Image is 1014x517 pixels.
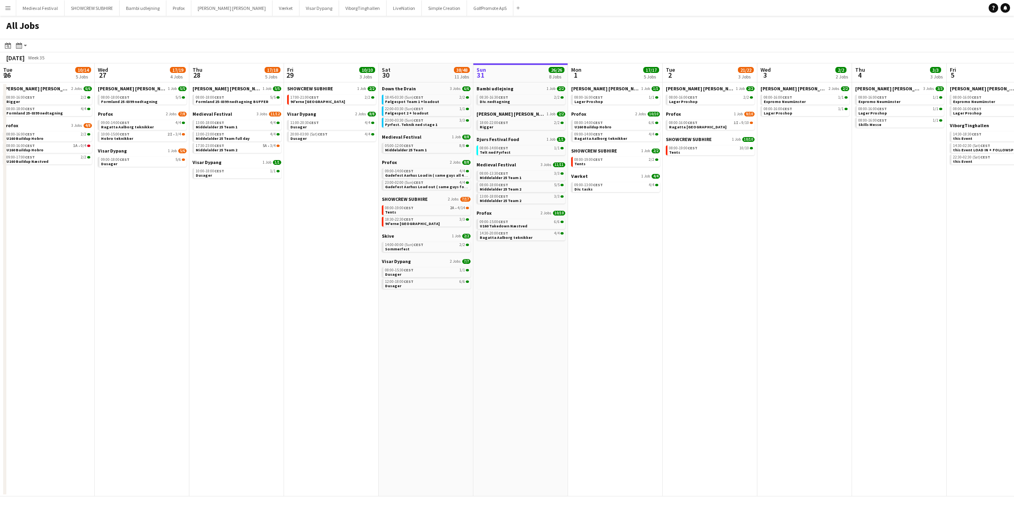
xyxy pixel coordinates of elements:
[196,121,224,125] span: 13:00-18:00
[554,121,560,125] span: 2/2
[101,132,185,141] a: 10:00-15:00CEST2I•3/4Hobro teknikker
[6,111,63,116] span: Formland 25-0399 nedtagning
[414,118,423,123] span: CEST
[574,121,603,125] span: 08:00-14:00
[480,95,508,99] span: 08:30-16:30
[84,123,92,128] span: 4/8
[635,112,646,116] span: 2 Jobs
[933,118,938,122] span: 1/1
[571,86,660,111] div: [PERSON_NAME] [PERSON_NAME]1 Job1/108:00-16:00CEST1/1Lager Proshop
[81,144,86,148] span: 0/4
[3,86,92,122] div: [PERSON_NAME] [PERSON_NAME]2 Jobs6/608:00-16:00CEST2/2Rigger08:00-18:00CEST4/4Formland 25-0399 ne...
[98,111,187,148] div: Profox2 Jobs7/809:00-14:00CEST4/4Ragatta Aalborg teknikker10:00-15:00CEST2I•3/4Hobro teknikker
[855,86,944,129] div: [PERSON_NAME] [PERSON_NAME]3 Jobs3/308:00-16:00CEST1/1Expromo Neumünster08:00-16:00CEST1/1Lager P...
[196,143,280,152] a: 17:30-23:00CEST5A•3/4Middelalder 25 Team 2
[214,120,224,125] span: CEST
[6,107,35,111] span: 08:00-18:00
[368,112,376,116] span: 8/8
[368,86,376,91] span: 2/2
[385,144,414,148] span: 05:00-12:00
[649,121,654,125] span: 6/6
[385,111,429,116] span: Følgespot 2 + loadout
[175,132,181,136] span: 3/4
[101,95,130,99] span: 08:00-18:00
[547,86,555,91] span: 1 Job
[574,132,658,141] a: 09:00-14:00CEST4/4Ragatta Aalborg teknikker
[270,132,276,136] span: 4/4
[191,0,273,16] button: [PERSON_NAME] [PERSON_NAME]
[554,146,560,150] span: 1/1
[365,95,370,99] span: 2/2
[933,107,938,111] span: 1/1
[467,0,513,16] button: GolfPromote ApS
[120,120,130,125] span: CEST
[858,95,887,99] span: 08:00-16:00
[25,143,35,148] span: CEST
[6,147,44,153] span: U160 Buildup Hobro
[101,132,185,136] div: •
[574,136,627,141] span: Ragatta Aalborg teknikker
[385,118,469,127] a: 23:00-03:30 (Sun)CEST3/3Fyrfest. Teknik ned stage 1
[6,144,90,148] div: •
[168,86,177,91] span: 1 Job
[193,111,281,159] div: Medieval Festival3 Jobs11/1213:00-18:00CEST4/4Middelalder 25 Team 113:00-23:00CEST4/4Middelalder ...
[829,86,839,91] span: 2 Jobs
[6,99,20,104] span: Rigger
[972,132,982,137] span: CEST
[270,95,276,99] span: 5/5
[554,95,560,99] span: 2/2
[71,123,82,128] span: 3 Jobs
[574,99,603,104] span: Lager Proshop
[764,95,792,99] span: 08:00-16:00
[669,120,753,129] a: 08:00-16:00CEST1I•9/10Ragatta [GEOGRAPHIC_DATA]
[193,86,281,92] a: [PERSON_NAME] [PERSON_NAME]1 Job5/5
[81,132,86,136] span: 2/2
[287,86,333,92] span: SHOWCREW SUBHIRE
[263,144,267,148] span: 5A
[669,145,753,155] a: 08:00-19:00CEST10/10Tents
[214,95,224,100] span: CEST
[666,86,755,111] div: [PERSON_NAME] [PERSON_NAME]1 Job2/208:00-16:00CEST2/2Lager Proshop
[480,145,564,155] a: 08:00-14:00CEST1/1Telt ned Fyrfest
[477,86,565,111] div: Bambi udlejning1 Job2/208:30-16:30CEST2/2Div. nedtagning
[746,86,755,91] span: 2/2
[196,136,250,141] span: Middelalder 25 Team full day
[571,86,640,92] span: Danny Black Luna
[299,0,339,16] button: Visar Dypang
[25,132,35,137] span: CEST
[382,86,471,92] a: Down the Drain3 Jobs6/6
[196,95,280,104] a: 08:00-18:00CEST5/5Formland 25-0399 nedtagning BUFFER
[65,0,120,16] button: SHOWCREW SUBHIRE
[838,107,844,111] span: 1/1
[480,121,508,125] span: 18:00-22:00
[477,136,519,142] span: Djurs Festival Food
[290,132,328,136] span: 20:00-03:00 (Sat)
[764,99,806,104] span: Expromo Neumünster
[855,86,922,92] span: Danny Black Luna
[669,99,698,104] span: Lager Proshop
[477,86,565,92] a: Bambi udlejning1 Job2/2
[6,144,35,148] span: 08:00-16:00
[385,118,423,122] span: 23:00-03:30 (Sun)
[669,146,698,150] span: 08:00-19:00
[666,86,755,92] a: [PERSON_NAME] [PERSON_NAME]1 Job2/2
[858,99,900,104] span: Expromo Neumünster
[385,143,469,152] a: 05:00-12:00CEST8/8Middelalder 25 Team 1
[498,95,508,100] span: CEST
[404,143,414,148] span: CEST
[877,118,887,123] span: CEST
[571,111,660,148] div: Profox2 Jobs10/1008:00-14:00CEST6/6U160 Buildup Hobro09:00-14:00CEST4/4Ragatta Aalborg teknikker
[669,95,753,104] a: 08:00-16:00CEST2/2Lager Proshop
[101,121,130,125] span: 09:00-14:00
[764,95,848,104] a: 08:00-16:00CEST1/1Expromo Neumünster
[666,111,755,117] a: Profox1 Job9/10
[498,120,508,125] span: CEST
[175,95,181,99] span: 5/5
[574,124,612,130] span: U160 Buildup Hobro
[858,95,942,104] a: 08:00-16:00CEST1/1Expromo Neumünster
[459,144,465,148] span: 8/8
[196,99,269,104] span: Formland 25-0399 nedtagning BUFFER
[666,136,755,142] a: SHOWCREW SUBHIRE1 Job10/10
[98,111,113,117] span: Profox
[16,0,65,16] button: Medieval Festival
